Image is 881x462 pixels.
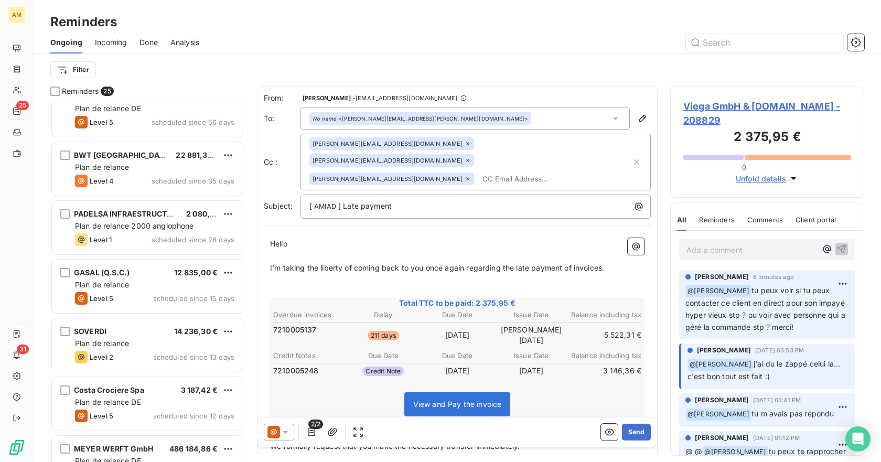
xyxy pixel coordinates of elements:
span: [PERSON_NAME] [697,346,751,355]
span: @ @ [685,447,702,456]
div: Open Intercom Messenger [845,426,871,452]
span: Client portal [796,216,836,224]
span: @ [PERSON_NAME] [686,285,751,297]
span: Incoming [95,37,127,48]
img: Logo LeanPay [8,439,25,456]
span: Subject: [264,201,293,210]
span: scheduled since 35 days [152,177,234,185]
span: Total TTC to be paid: 2 375,95 € [272,298,643,308]
span: scheduled since 56 days [152,118,234,126]
th: Delay [347,309,420,320]
span: [PERSON_NAME][EMAIL_ADDRESS][DOMAIN_NAME] [313,176,463,182]
span: tu peux voir si tu peux contacter ce client en direct pour son impayé hyper vieux stp ? ou voir a... [685,286,847,331]
span: View and Pay the invoice [413,400,502,409]
span: Comments [747,216,783,224]
span: [PERSON_NAME] [695,395,749,405]
span: j'ai du le zappé celui la... c'est bon tout est fait :) [687,359,842,381]
span: MEYER WERFT GmbH [74,444,153,453]
span: [PERSON_NAME][EMAIL_ADDRESS][DOMAIN_NAME] [313,157,463,164]
span: scheduled since 12 days [153,412,234,420]
button: Send [622,424,651,440]
span: From: [264,93,300,103]
span: Level 4 [90,177,114,185]
span: Level 5 [90,294,113,303]
th: Balance including tax [569,309,642,320]
span: [PERSON_NAME][EMAIL_ADDRESS][DOMAIN_NAME] [313,141,463,147]
span: scheduled since 15 days [153,294,234,303]
span: Plan de relance [75,163,129,171]
label: Cc : [264,157,300,167]
span: 2 080,00 € [186,209,227,218]
span: Hello [270,239,287,248]
span: Analysis [170,37,199,48]
span: scheduled since 13 days [153,353,234,361]
span: 0 [742,163,746,171]
th: Issue Date [495,350,568,361]
span: 14 236,30 € [174,327,218,336]
span: [DATE] 03:53 PM [755,347,804,353]
th: Due Date [347,350,420,361]
th: Issue Date [495,309,568,320]
span: Level 1 [90,235,112,244]
span: 3 187,42 € [181,385,218,394]
span: Plan de relance 2000 anglophone [75,221,194,230]
td: 3 146,36 € [569,365,642,377]
span: ] Late payment [338,201,392,210]
span: [ [309,201,312,210]
span: [PERSON_NAME] [695,272,749,282]
td: [DATE] [495,365,568,377]
td: 7210005248 [273,365,346,377]
span: Level 5 [90,412,113,420]
span: SOVERDI [74,327,106,336]
th: Overdue invoices [273,309,346,320]
span: Costa Crociere Spa [74,385,144,394]
div: <[PERSON_NAME][EMAIL_ADDRESS][PERSON_NAME][DOMAIN_NAME]> [313,115,528,122]
span: @ [PERSON_NAME] [688,359,753,371]
span: Plan de relance [75,339,129,348]
span: Plan de relance DE [75,104,141,113]
span: Reminders [62,86,99,96]
span: [PERSON_NAME] [303,95,351,101]
span: Level 5 [90,118,113,126]
span: 211 days [368,331,399,340]
span: 22 881,36 € [176,151,219,159]
span: 12 835,00 € [174,268,218,277]
button: Unfold details [733,173,802,185]
th: Due Date [421,350,493,361]
td: [PERSON_NAME][DATE] [495,324,568,346]
span: Plan de relance DE [75,397,141,406]
span: GASAL (Q.S.C.) [74,268,130,277]
span: @ [PERSON_NAME] [703,446,768,458]
input: CC Email Address... [478,171,599,187]
span: Reminders [699,216,734,224]
span: Ongoing [50,37,82,48]
span: tu m avais pas répondu [751,409,834,418]
td: 5 522,31 € [569,324,642,346]
label: To: [264,113,300,124]
span: [DATE] 01:12 PM [753,435,800,441]
button: Filter [50,61,96,78]
span: scheduled since 26 days [152,235,234,244]
span: [PERSON_NAME] [695,433,749,443]
span: 2/2 [308,420,323,429]
td: [DATE] [421,324,493,346]
span: Viega GmbH & [DOMAIN_NAME] - 208829 [683,99,851,127]
span: 31 [17,345,29,354]
th: Credit Notes [273,350,346,361]
h3: Reminders [50,13,117,31]
span: Level 2 [90,353,113,361]
span: @ [PERSON_NAME] [686,409,751,421]
span: Unfold details [736,173,786,184]
span: BWT [GEOGRAPHIC_DATA] [74,151,171,159]
span: AMIAD [313,201,338,213]
input: Search [686,34,843,51]
span: Done [139,37,158,48]
div: grid [50,103,244,462]
span: 6 minutes ago [753,274,794,280]
span: - [EMAIL_ADDRESS][DOMAIN_NAME] [353,95,457,101]
td: [DATE] [421,365,493,377]
span: PADELSA INFRAESTRUCTURAS, S.A. [74,209,207,218]
h3: 2 375,95 € [683,127,851,148]
div: AM [8,6,25,23]
span: I'm taking the liberty of coming back to you once again regarding the late payment of invoices. [270,263,604,272]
